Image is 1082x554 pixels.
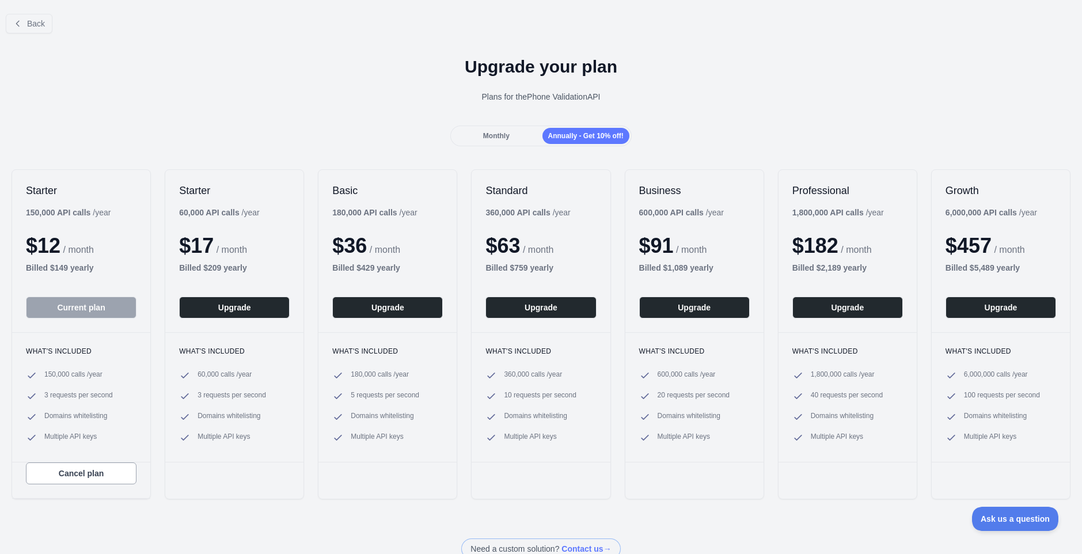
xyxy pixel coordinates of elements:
h2: Basic [332,184,443,198]
b: 360,000 API calls [485,208,550,217]
div: / year [485,207,570,218]
div: / year [792,207,884,218]
b: 600,000 API calls [639,208,704,217]
h2: Professional [792,184,903,198]
h2: Standard [485,184,596,198]
iframe: Toggle Customer Support [972,507,1059,531]
h2: Business [639,184,750,198]
div: / year [332,207,417,218]
b: 1,800,000 API calls [792,208,864,217]
div: / year [639,207,724,218]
